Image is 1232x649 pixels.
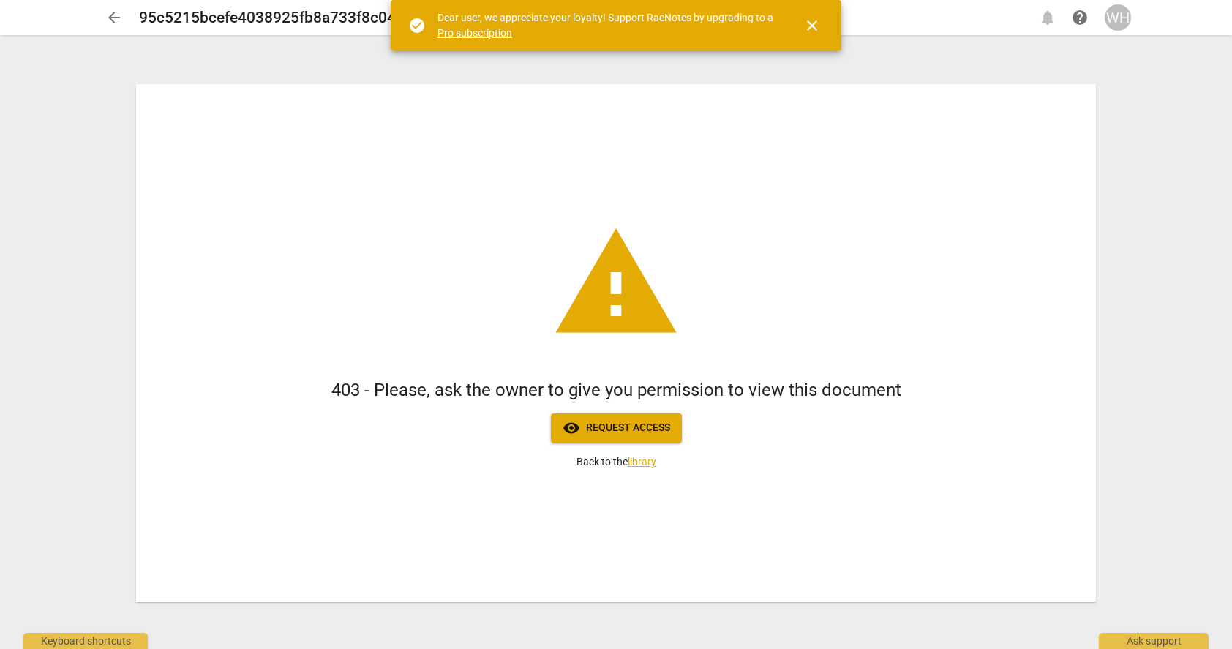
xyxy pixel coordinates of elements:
[551,413,682,443] button: Request access
[1071,9,1089,26] span: help
[408,17,426,34] span: check_circle
[1099,633,1209,649] div: Ask support
[803,17,821,34] span: close
[139,9,405,27] h2: 95c5215bcefe4038925fb8a733f8c041
[105,9,123,26] span: arrow_back
[331,378,901,402] h1: 403 - Please, ask the owner to give you permission to view this document
[628,456,656,468] a: library
[563,419,670,437] span: Request access
[23,633,148,649] div: Keyboard shortcuts
[795,8,830,43] button: Close
[437,10,777,40] div: Dear user, we appreciate your loyalty! Support RaeNotes by upgrading to a
[563,419,580,437] span: visibility
[576,454,656,470] p: Back to the
[437,27,512,39] a: Pro subscription
[550,217,682,349] span: warning
[1067,4,1093,31] a: Help
[1105,4,1131,31] button: WH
